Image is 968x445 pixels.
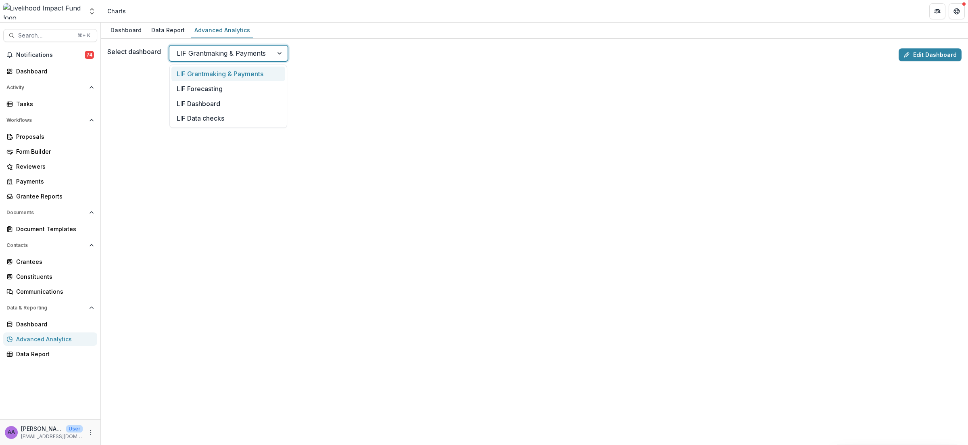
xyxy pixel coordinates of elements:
button: Search... [3,29,97,42]
a: Data Report [3,347,97,361]
div: Dashboard [16,67,91,75]
button: Partners [929,3,945,19]
p: [PERSON_NAME] [21,424,63,433]
div: ⌘ + K [76,31,92,40]
div: Data Report [148,24,188,36]
div: Document Templates [16,225,91,233]
div: Proposals [16,132,91,141]
a: Proposals [3,130,97,143]
div: LIF Dashboard [171,96,285,111]
button: Open entity switcher [86,3,98,19]
div: Advanced Analytics [191,24,253,36]
a: Document Templates [3,222,97,236]
a: Advanced Analytics [3,332,97,346]
a: Dashboard [107,23,145,38]
button: Open Documents [3,206,97,219]
div: Dashboard [107,24,145,36]
a: Form Builder [3,145,97,158]
a: Advanced Analytics [191,23,253,38]
div: Form Builder [16,147,91,156]
div: LIF Data checks [171,111,285,126]
div: Communications [16,287,91,296]
div: Constituents [16,272,91,281]
span: Data & Reporting [6,305,86,311]
nav: breadcrumb [104,5,129,17]
button: More [86,428,96,437]
a: Communications [3,285,97,298]
div: Dashboard [16,320,91,328]
span: 74 [85,51,94,59]
button: Open Data & Reporting [3,301,97,314]
button: Open Activity [3,81,97,94]
div: Grantee Reports [16,192,91,201]
img: Livelihood Impact Fund logo [3,3,83,19]
label: Select dashboard [107,47,161,56]
button: Open Contacts [3,239,97,252]
p: [EMAIL_ADDRESS][DOMAIN_NAME] [21,433,83,440]
a: Tasks [3,97,97,111]
a: Dashboard [3,65,97,78]
span: Contacts [6,242,86,248]
div: LIF Forecasting [171,81,285,96]
div: Data Report [16,350,91,358]
div: Reviewers [16,162,91,171]
a: Payments [3,175,97,188]
a: Data Report [148,23,188,38]
span: Notifications [16,52,85,58]
a: Grantee Reports [3,190,97,203]
a: Constituents [3,270,97,283]
div: Tasks [16,100,91,108]
span: Documents [6,210,86,215]
div: Advanced Analytics [16,335,91,343]
span: Workflows [6,117,86,123]
p: User [66,425,83,432]
button: Get Help [949,3,965,19]
button: Open Workflows [3,114,97,127]
button: Notifications74 [3,48,97,61]
span: Search... [18,32,73,39]
div: Payments [16,177,91,186]
div: Aude Anquetil [8,430,15,435]
div: Charts [107,7,126,15]
a: Reviewers [3,160,97,173]
a: Dashboard [3,318,97,331]
div: LIF Grantmaking & Payments [171,67,285,81]
div: Grantees [16,257,91,266]
span: Activity [6,85,86,90]
a: Edit Dashboard [899,48,962,61]
a: Grantees [3,255,97,268]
